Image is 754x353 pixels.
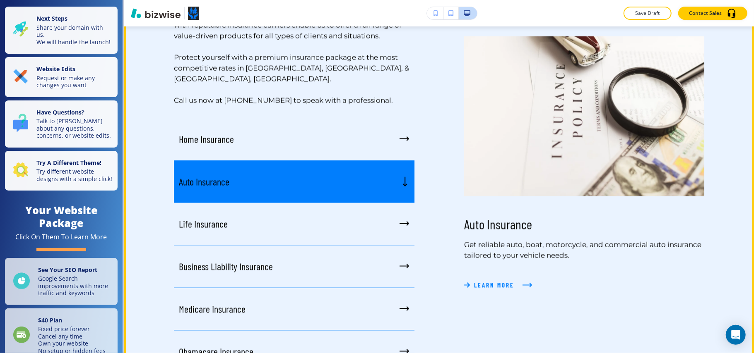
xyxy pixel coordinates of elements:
button: Business Liability Insurance [174,246,414,288]
strong: Next Steps [36,14,67,22]
button: Website EditsRequest or make any changes you want [5,57,118,97]
strong: $ 40 Plan [38,316,62,324]
button: Auto Insurance [174,161,414,203]
button: Try A Different Theme!Try different website designs with a simple click! [5,151,118,191]
h4: Auto Insurance [464,216,705,232]
strong: Try A Different Theme! [36,159,101,167]
p: Save Draft [634,10,661,17]
p: Talk to [PERSON_NAME] about any questions, concerns, or website edits. [36,117,113,139]
div: Open Intercom Messenger [726,325,746,345]
button: Save Draft [624,7,672,20]
h5: Medicare Insurance [179,303,246,315]
strong: See Your SEO Report [38,266,97,274]
img: Bizwise Logo [131,8,181,18]
button: Learn More [464,274,532,296]
strong: Website Edits [36,65,75,73]
button: Medicare Insurance [174,288,414,331]
strong: Have Questions? [36,108,84,116]
a: See Your SEO ReportGoogle Search improvements with more traffic and keywords [5,258,118,305]
img: Your Logo [188,7,199,20]
button: Have Questions?Talk to [PERSON_NAME] about any questions, concerns, or website edits. [5,100,118,148]
button: Contact Sales [678,7,747,20]
button: Life Insurance [174,203,414,246]
p: Try different website designs with a simple click! [36,168,113,182]
p: Google Search improvements with more traffic and keywords [38,275,113,297]
p: Share your domain with us. We will handle the launch! [36,24,113,46]
p: Contact Sales [689,10,722,17]
h5: Business Liability Insurance [179,260,273,273]
h5: Life Insurance [179,218,228,230]
h6: Get reliable auto, boat, motorcycle, and commercial auto insurance tailored to your vehicle needs. [464,239,705,261]
p: Request or make any changes you want [36,74,113,89]
button: Next StepsShare your domain with us.We will handle the launch! [5,7,118,54]
span: Learn More [474,280,514,290]
button: Home Insurance [174,118,414,161]
h5: Home Insurance [179,133,234,145]
img: 1092410bd683097b469b45dddd81df9d.webp [464,36,705,196]
h4: Your Website Package [5,204,118,229]
div: Click On Them To Learn More [16,233,107,241]
h5: Auto Insurance [179,176,229,188]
